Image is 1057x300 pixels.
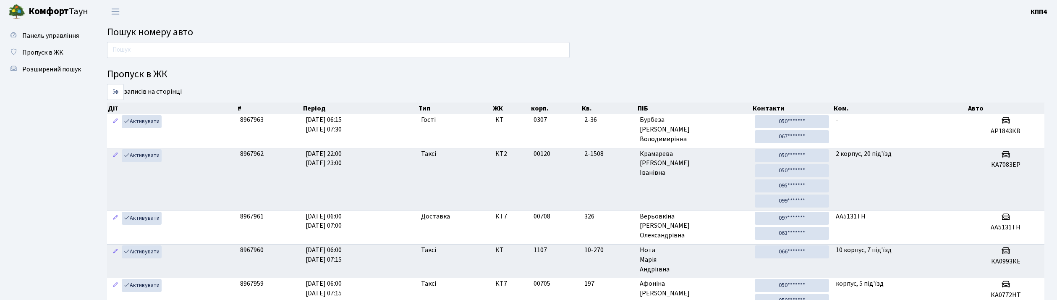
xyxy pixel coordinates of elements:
span: КТ2 [495,149,527,159]
span: Гості [421,115,436,125]
span: Верьовкіна [PERSON_NAME] Олександрівна [640,212,748,241]
span: 10 корпус, 7 під'їзд [836,245,892,255]
span: Таун [29,5,88,19]
select: записів на сторінці [107,84,124,100]
a: Активувати [122,149,162,162]
span: Розширений пошук [22,65,81,74]
span: [DATE] 06:00 [DATE] 07:15 [306,245,342,264]
span: 10-270 [584,245,633,255]
th: корп. [530,103,581,114]
a: Пропуск в ЖК [4,44,88,61]
a: Редагувати [110,245,120,258]
img: logo.png [8,3,25,20]
span: 00708 [534,212,550,221]
span: Доставка [421,212,450,221]
h5: КА0772НТ [970,291,1041,299]
span: 1107 [534,245,547,255]
span: 2-1508 [584,149,633,159]
a: Редагувати [110,149,120,162]
h5: АА5131ТН [970,224,1041,232]
span: 8967961 [240,212,264,221]
span: Таксі [421,245,436,255]
span: 2 корпус, 20 під'їзд [836,149,892,158]
span: КТ [495,115,527,125]
button: Переключити навігацію [105,5,126,18]
th: Дії [107,103,237,114]
a: Розширений пошук [4,61,88,78]
span: [DATE] 06:15 [DATE] 07:30 [306,115,342,134]
span: Таксі [421,279,436,289]
span: [DATE] 22:00 [DATE] 23:00 [306,149,342,168]
span: 2-36 [584,115,633,125]
span: [DATE] 06:00 [DATE] 07:15 [306,279,342,298]
h5: КА0993КЕ [970,258,1041,266]
span: Таксі [421,149,436,159]
th: # [237,103,302,114]
a: КПП4 [1031,7,1047,17]
span: Крамарева [PERSON_NAME] Іванівна [640,149,748,178]
span: 00120 [534,149,550,158]
span: Бурбеза [PERSON_NAME] Володимирівна [640,115,748,144]
a: Редагувати [110,115,120,128]
span: 8967960 [240,245,264,255]
th: Авто [967,103,1045,114]
span: [DATE] 06:00 [DATE] 07:00 [306,212,342,231]
span: АА5131ТН [836,212,866,221]
h5: КА7083ЕР [970,161,1041,169]
span: Пошук номеру авто [107,25,193,39]
span: 0307 [534,115,547,124]
span: 00705 [534,279,550,288]
th: Тип [418,103,492,114]
a: Активувати [122,279,162,292]
span: 326 [584,212,633,221]
th: Контакти [752,103,833,114]
input: Пошук [107,42,570,58]
span: 8967962 [240,149,264,158]
span: - [836,115,838,124]
span: 8967959 [240,279,264,288]
h5: АР1843КВ [970,127,1041,135]
span: Нота Марія Андріївна [640,245,748,274]
th: Ком. [833,103,967,114]
b: КПП4 [1031,7,1047,16]
b: Комфорт [29,5,69,18]
a: Активувати [122,115,162,128]
label: записів на сторінці [107,84,182,100]
a: Редагувати [110,279,120,292]
span: Панель управління [22,31,79,40]
span: корпус, 5 під'їзд [836,279,884,288]
a: Активувати [122,245,162,258]
span: Пропуск в ЖК [22,48,63,57]
span: 8967963 [240,115,264,124]
th: Кв. [581,103,636,114]
span: КТ7 [495,279,527,289]
th: ЖК [492,103,530,114]
h4: Пропуск в ЖК [107,68,1044,81]
span: КТ7 [495,212,527,221]
a: Панель управління [4,27,88,44]
a: Редагувати [110,212,120,225]
a: Активувати [122,212,162,225]
span: 197 [584,279,633,289]
span: КТ [495,245,527,255]
th: Період [302,103,418,114]
th: ПІБ [637,103,752,114]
